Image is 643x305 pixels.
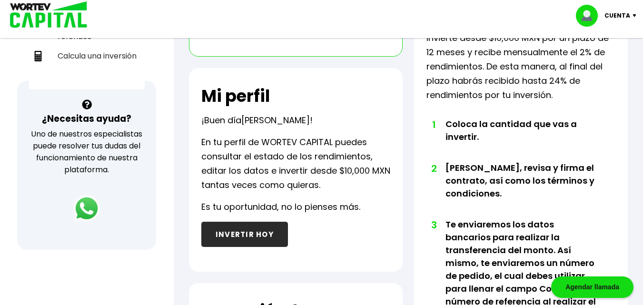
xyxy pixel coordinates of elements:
li: Coloca la cantidad que vas a invertir. [445,118,596,161]
p: Invierte desde $10,000 MXN por un plazo de 12 meses y recibe mensualmente el 2% de rendimientos. ... [426,31,615,102]
span: 2 [431,161,436,176]
span: 3 [431,218,436,232]
img: icon-down [630,14,643,17]
button: INVERTIR HOY [201,222,288,247]
span: [PERSON_NAME] [241,114,310,126]
p: Cuenta [604,9,630,23]
h3: ¿Necesitas ayuda? [42,112,131,126]
a: Calcula una inversión [29,46,145,66]
p: Es tu oportunidad, no lo pienses más. [201,200,360,214]
p: Uno de nuestros especialistas puede resolver tus dudas del funcionamiento de nuestra plataforma. [30,128,144,176]
p: ¡Buen día ! [201,113,313,128]
img: calculadora-icon.17d418c4.svg [33,51,43,61]
li: [PERSON_NAME], revisa y firma el contrato, así como los términos y condiciones. [445,161,596,218]
img: logos_whatsapp-icon.242b2217.svg [73,195,100,222]
img: profile-image [576,5,604,27]
h2: Mi perfil [201,87,270,106]
div: Agendar llamada [551,276,633,298]
span: 1 [431,118,436,132]
p: En tu perfil de WORTEV CAPITAL puedes consultar el estado de los rendimientos, editar los datos e... [201,135,390,192]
